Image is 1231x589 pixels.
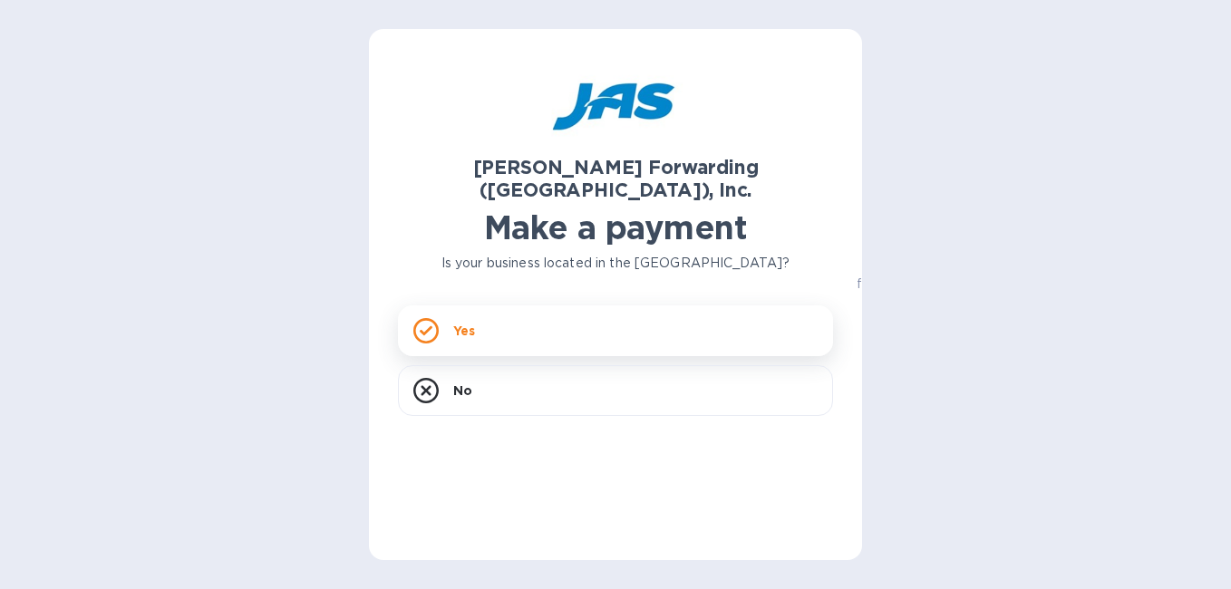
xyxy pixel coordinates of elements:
[453,322,475,340] p: Yes
[398,254,833,273] p: Is your business located in the [GEOGRAPHIC_DATA]?
[453,381,472,400] p: No
[398,208,833,246] h1: Make a payment
[473,156,759,201] b: [PERSON_NAME] Forwarding ([GEOGRAPHIC_DATA]), Inc.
